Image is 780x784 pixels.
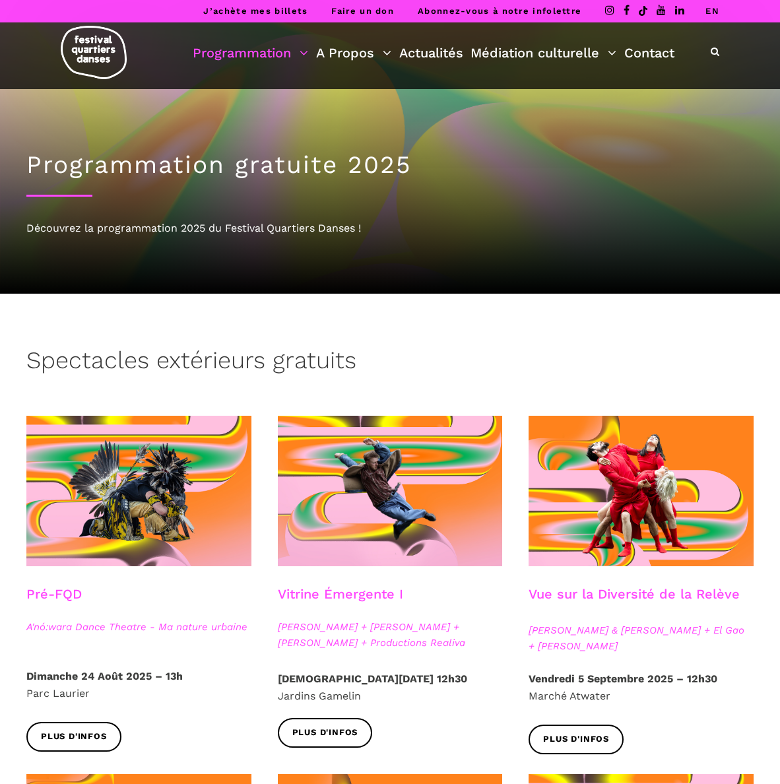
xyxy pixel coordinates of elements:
[278,586,403,619] h3: Vitrine Émergente I
[471,42,616,64] a: Médiation culturelle
[278,619,503,651] span: [PERSON_NAME] + [PERSON_NAME] + [PERSON_NAME] + Productions Realiva
[26,150,754,180] h1: Programmation gratuite 2025
[399,42,463,64] a: Actualités
[543,733,609,746] span: Plus d'infos
[41,730,107,744] span: Plus d'infos
[193,42,308,64] a: Programmation
[278,670,503,704] p: Jardins Gamelin
[26,668,251,702] p: Parc Laurier
[529,672,717,685] strong: Vendredi 5 Septembre 2025 – 12h30
[278,718,373,748] a: Plus d'infos
[26,619,251,635] span: A'nó:wara Dance Theatre - Ma nature urbaine
[26,586,82,619] h3: Pré-FQD
[529,622,754,654] span: [PERSON_NAME] & [PERSON_NAME] + El Gao + [PERSON_NAME]
[61,26,127,79] img: logo-fqd-med
[418,6,581,16] a: Abonnez-vous à notre infolettre
[331,6,394,16] a: Faire un don
[292,726,358,740] span: Plus d'infos
[26,670,183,682] strong: Dimanche 24 Août 2025 – 13h
[705,6,719,16] a: EN
[26,220,754,237] div: Découvrez la programmation 2025 du Festival Quartiers Danses !
[529,586,740,619] h3: Vue sur la Diversité de la Relève
[529,725,624,754] a: Plus d'infos
[26,346,356,379] h3: Spectacles extérieurs gratuits
[316,42,391,64] a: A Propos
[278,672,467,685] strong: [DEMOGRAPHIC_DATA][DATE] 12h30
[529,670,754,704] p: Marché Atwater
[203,6,308,16] a: J’achète mes billets
[624,42,674,64] a: Contact
[26,722,121,752] a: Plus d'infos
